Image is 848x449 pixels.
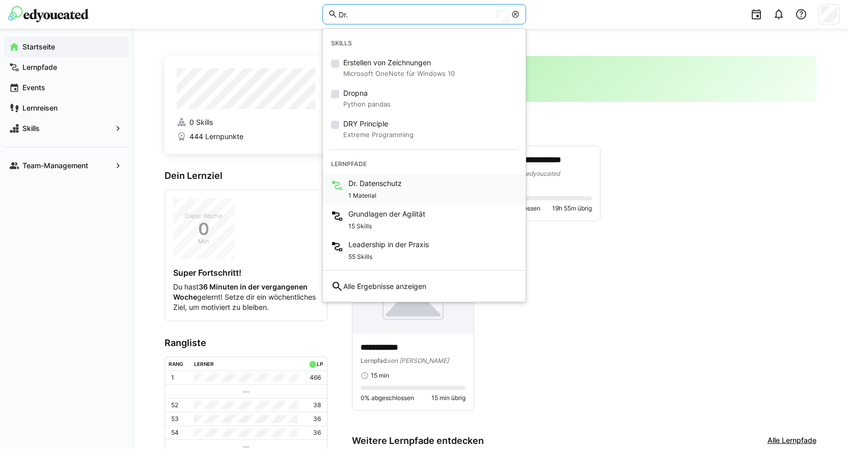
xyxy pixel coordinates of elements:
span: von edyoucated [513,170,560,177]
input: Skills und Lernpfade durchsuchen… [338,10,491,19]
p: Du hast gelernt! Setze dir ein wöchentliches Ziel, um motiviert zu bleiben. [173,282,319,312]
span: 1 Material [348,192,376,200]
h3: Weiter lernen [352,126,816,138]
span: 0% abgeschlossen [361,394,414,402]
a: Alle Lernpfade [768,435,816,446]
p: √ Keine anstehenden Aufgaben [360,84,808,94]
h3: Empfohlen von deiner Organisation [352,246,816,257]
span: 0 Skills [189,117,213,127]
div: Rang [169,361,183,367]
h3: [PERSON_NAME] [360,64,808,75]
p: 38 [313,401,321,409]
span: Leadership in der Praxis [348,240,429,250]
p: 36 [313,429,321,437]
span: von [PERSON_NAME] [387,357,449,364]
span: Alle Ergebnisse anzeigen [343,281,426,292]
span: Dr. Datenschutz [348,178,402,189]
div: Lernpfade [323,154,526,174]
h4: Super Fortschritt! [173,268,319,278]
h3: Rangliste [165,337,327,349]
p: 466 [310,374,321,382]
span: 19h 55m übrig [552,204,592,213]
span: Grundlagen der Agilität [348,209,425,219]
p: 53 [171,415,179,423]
small: Extreme Programming [343,129,414,141]
small: Microsoft OneNote für Windows 10 [343,68,455,80]
span: Dropna [343,88,391,98]
span: 15 min übrig [431,394,466,402]
p: 52 [171,401,178,409]
span: 15 Skills [348,222,372,230]
span: Lernpfad [361,357,387,364]
h3: Weitere Lernpfade entdecken [352,435,484,446]
div: Skills [323,33,526,54]
h3: Dein Lernziel [165,170,327,181]
strong: 36 Minuten in der vergangenen Woche [173,282,308,301]
p: 36 [313,415,321,423]
span: 444 Lernpunkte [189,131,243,142]
div: Lerner [194,361,214,367]
p: 1 [171,374,174,382]
span: DRY Principle [343,119,414,129]
p: 54 [171,429,179,437]
div: LP [317,361,323,367]
span: Erstellen von Zeichnungen [343,58,455,68]
span: 15 min [371,372,389,380]
a: 0 Skills [177,117,315,127]
small: Python pandas [343,98,391,111]
span: 55 Skills [348,253,372,261]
